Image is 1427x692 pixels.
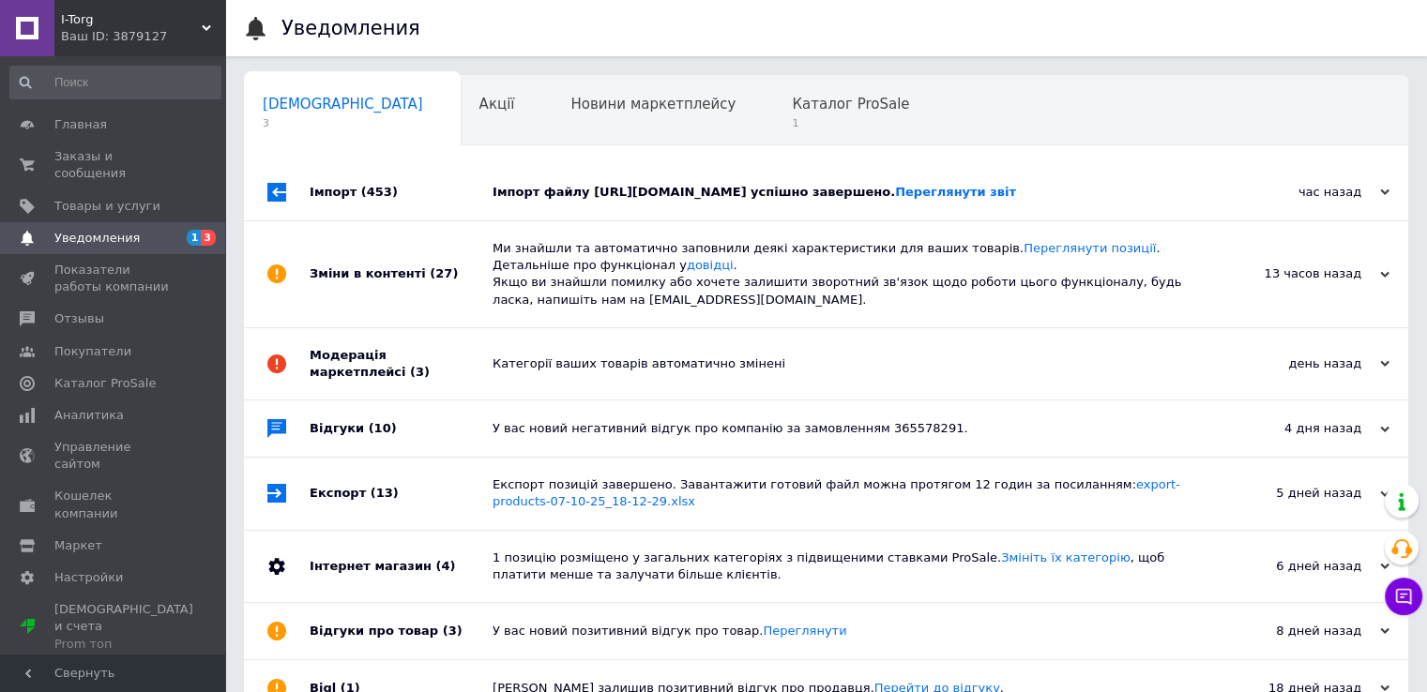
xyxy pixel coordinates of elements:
div: час назад [1202,184,1389,201]
span: I-Torg [61,11,202,28]
a: Переглянути позиції [1024,241,1156,255]
div: Ваш ID: 3879127 [61,28,225,45]
div: Модерація маркетплейсі [310,328,493,399]
span: Маркет [54,537,102,554]
span: 3 [201,230,216,246]
div: Імпорт [310,164,493,220]
span: Отзывы [54,310,104,327]
div: 8 дней назад [1202,623,1389,639]
span: Заказы и сообщения [54,148,174,182]
div: Prom топ [54,636,193,653]
a: export-products-07-10-25_18-12-29.xlsx [493,477,1180,508]
input: Поиск [9,66,221,99]
div: Експорт позицій завершено. Завантажити готовий файл можна протягом 12 годин за посиланням: [493,476,1202,510]
span: (10) [369,421,397,435]
a: Переглянути [763,624,846,638]
span: Товары и услуги [54,198,160,215]
div: У вас новий негативний відгук про компанію за замовленням 365578291. [493,420,1202,437]
div: 6 дней назад [1202,558,1389,575]
div: 1 позицію розміщено у загальних категоріях з підвищеними ставками ProSale. , щоб платити менше та... [493,549,1202,583]
div: Категорії ваших товарів автоматично змінені [493,355,1202,372]
div: 4 дня назад [1202,420,1389,437]
span: (453) [361,185,398,199]
span: Управление сайтом [54,439,174,473]
span: Каталог ProSale [792,96,909,113]
div: Експорт [310,458,493,529]
div: У вас новий позитивний відгук про товар. [493,623,1202,639]
div: 5 дней назад [1202,485,1389,502]
span: Кошелек компании [54,488,174,521]
div: 13 часов назад [1202,265,1389,282]
span: [DEMOGRAPHIC_DATA] и счета [54,601,193,653]
span: Каталог ProSale [54,375,156,392]
div: Інтернет магазин [310,531,493,602]
div: день назад [1202,355,1389,372]
a: Змініть їх категорію [1001,550,1131,564]
span: 3 [263,116,423,130]
div: Імпорт файлу [URL][DOMAIN_NAME] успішно завершено. [493,184,1202,201]
span: 1 [187,230,202,246]
span: [DEMOGRAPHIC_DATA] [263,96,423,113]
span: Главная [54,116,107,133]
a: Переглянути звіт [895,185,1016,199]
span: Аналитика [54,407,124,424]
span: Новини маркетплейсу [570,96,736,113]
div: Зміни в контенті [310,221,493,327]
span: Уведомления [54,230,140,247]
span: (3) [410,365,430,379]
div: Відгуки про товар [310,603,493,659]
span: (4) [435,559,455,573]
a: довідці [687,258,734,272]
span: 1 [792,116,909,130]
button: Чат с покупателем [1385,578,1422,615]
span: (3) [443,624,463,638]
span: (27) [430,266,458,280]
span: Показатели работы компании [54,262,174,295]
span: (13) [371,486,399,500]
span: Настройки [54,569,123,586]
h1: Уведомления [281,17,420,39]
span: Покупатели [54,343,131,360]
div: Ми знайшли та автоматично заповнили деякі характеристики для ваших товарів. . Детальніше про функ... [493,240,1202,308]
div: Відгуки [310,400,493,457]
span: Акції [479,96,515,113]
